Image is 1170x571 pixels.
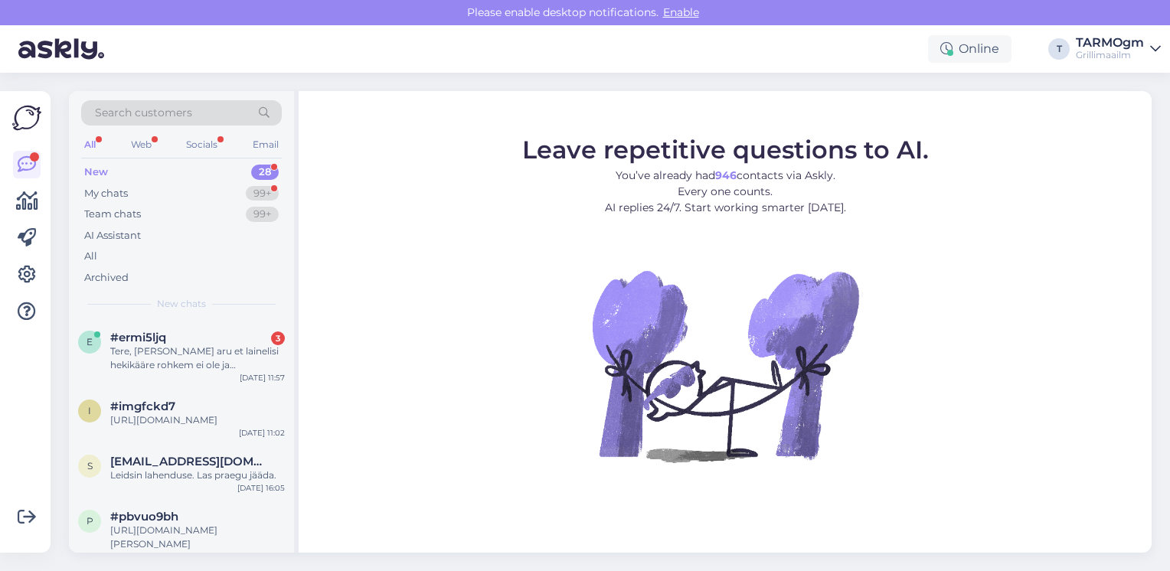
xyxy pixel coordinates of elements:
div: 28 [251,165,279,180]
img: Askly Logo [12,103,41,132]
div: Leidsin lahenduse. Las praegu jääda. [110,468,285,482]
span: Leave repetitive questions to AI. [522,134,929,164]
div: New [84,165,108,180]
div: Web [128,135,155,155]
span: New chats [157,297,206,311]
span: #imgfckd7 [110,400,175,413]
div: Email [250,135,282,155]
b: 946 [715,168,737,181]
div: Online [928,35,1011,63]
div: [URL][DOMAIN_NAME][PERSON_NAME] [110,524,285,551]
img: No Chat active [587,227,863,503]
span: i [88,405,91,416]
div: Archived [84,270,129,285]
div: [DATE] 14:45 [237,551,285,563]
div: TARMOgm [1076,37,1144,49]
span: s [87,460,93,471]
div: [DATE] 11:02 [239,427,285,439]
div: My chats [84,186,128,201]
div: 99+ [246,186,279,201]
div: Socials [183,135,221,155]
div: All [81,135,99,155]
span: Search customers [95,105,192,121]
span: e [87,336,93,347]
div: Grillimaailm [1076,49,1144,61]
div: T [1048,38,1070,60]
span: spektruumstuudio@gmail.com [110,455,270,468]
span: #ermi5ljq [110,331,166,344]
div: Team chats [84,207,141,222]
div: AI Assistant [84,228,141,243]
div: Tere, [PERSON_NAME] aru et lainelisi hekikääre rohkem ei ole ja [PERSON_NAME], agamis [PERSON_NAM... [110,344,285,372]
span: p [87,515,93,527]
div: [DATE] 16:05 [237,482,285,494]
p: You’ve already had contacts via Askly. Every one counts. AI replies 24/7. Start working smarter [... [522,167,929,215]
span: #pbvuo9bh [110,510,178,524]
div: All [84,249,97,264]
span: Enable [659,5,704,19]
div: [DATE] 11:57 [240,372,285,383]
div: 3 [271,331,285,345]
a: TARMOgmGrillimaailm [1076,37,1161,61]
div: 99+ [246,207,279,222]
div: [URL][DOMAIN_NAME] [110,413,285,427]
